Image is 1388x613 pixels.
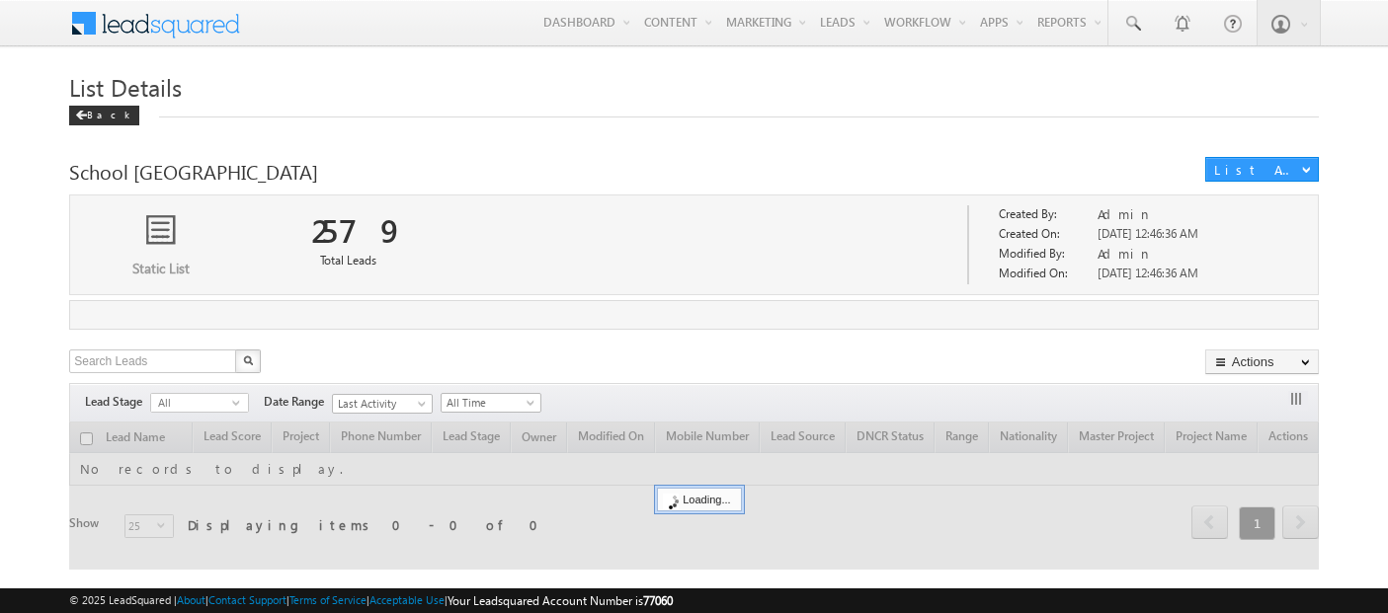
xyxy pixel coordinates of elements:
[1205,157,1319,182] button: List Actions
[1214,161,1298,179] div: List Actions
[70,260,251,277] p: Static List
[289,593,367,606] a: Terms of Service
[243,355,253,365] img: Search
[69,591,673,610] span: © 2025 LeadSquared | | | | |
[232,398,248,407] span: select
[999,205,1090,225] div: Created By:
[69,106,139,125] div: Back
[1205,349,1319,374] button: Actions
[332,394,433,414] a: Last Activity
[999,245,1090,265] div: Modified By:
[69,71,182,103] span: List Details
[1098,245,1153,262] span: Admin
[177,593,205,606] a: About
[369,593,445,606] a: Acceptable Use
[999,225,1090,245] div: Created On:
[999,265,1090,284] div: Modified On:
[311,203,385,251] div: 2579
[643,593,673,608] span: 77060
[441,393,541,413] a: All Time
[69,157,1104,185] div: School [GEOGRAPHIC_DATA]
[333,395,427,413] span: Last Activity
[657,488,741,511] div: Loading...
[208,593,286,606] a: Contact Support
[1098,265,1287,284] div: [DATE] 12:46:36 AM
[442,394,535,412] span: All Time
[264,393,332,411] span: Date Range
[85,393,150,411] span: Lead Stage
[69,105,149,121] a: Back
[1098,205,1153,222] span: Admin
[1098,225,1287,245] div: [DATE] 12:46:36 AM
[320,253,376,268] span: Total Leads
[448,593,673,608] span: Your Leadsquared Account Number is
[151,394,232,412] span: All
